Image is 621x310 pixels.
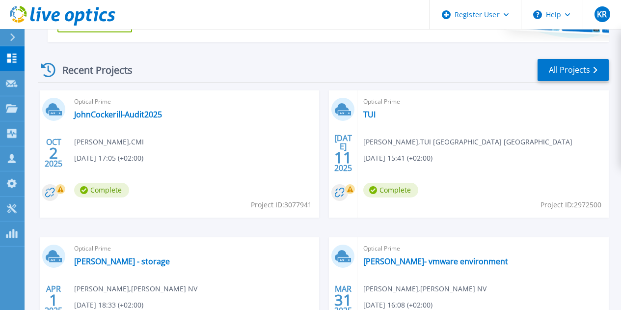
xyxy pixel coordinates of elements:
[363,256,508,266] a: [PERSON_NAME]- vmware environment
[363,153,432,164] span: [DATE] 15:41 (+02:00)
[74,183,129,197] span: Complete
[49,296,58,304] span: 1
[538,59,609,81] a: All Projects
[251,199,312,210] span: Project ID: 3077941
[363,183,418,197] span: Complete
[363,110,376,119] a: TUI
[540,199,601,210] span: Project ID: 2972500
[49,149,58,157] span: 2
[363,137,572,147] span: [PERSON_NAME] , TUI [GEOGRAPHIC_DATA] [GEOGRAPHIC_DATA]
[74,137,144,147] span: [PERSON_NAME] , CMI
[334,296,352,304] span: 31
[74,110,162,119] a: JohnCockerill-Audit2025
[363,283,486,294] span: [PERSON_NAME] , [PERSON_NAME] NV
[334,153,352,162] span: 11
[74,283,197,294] span: [PERSON_NAME] , [PERSON_NAME] NV
[334,135,352,171] div: [DATE] 2025
[74,96,314,107] span: Optical Prime
[74,153,143,164] span: [DATE] 17:05 (+02:00)
[38,58,146,82] div: Recent Projects
[44,135,63,171] div: OCT 2025
[74,243,314,254] span: Optical Prime
[74,256,170,266] a: [PERSON_NAME] - storage
[597,10,607,18] span: KR
[363,243,603,254] span: Optical Prime
[363,96,603,107] span: Optical Prime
